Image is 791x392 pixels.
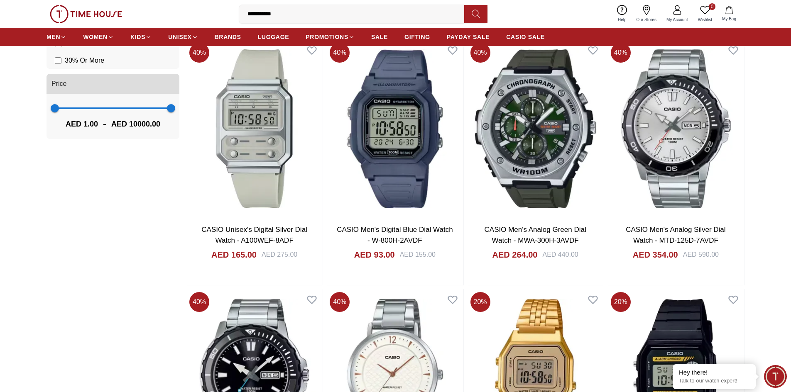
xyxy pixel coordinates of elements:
[306,29,355,44] a: PROMOTIONS
[201,226,307,244] a: CASIO Unisex's Digital Silver Dial Watch - A100WEF-8ADF
[83,29,114,44] a: WOMEN
[613,3,632,24] a: Help
[186,39,323,218] img: CASIO Unisex's Digital Silver Dial Watch - A100WEF-8ADF
[679,377,749,385] p: Talk to our watch expert!
[679,368,749,377] div: Hey there!
[404,33,430,41] span: GIFTING
[709,3,715,10] span: 0
[719,16,740,22] span: My Bag
[492,249,538,261] h4: AED 264.00
[66,118,98,130] span: AED 1.00
[632,3,661,24] a: Our Stores
[189,292,209,312] span: 40 %
[607,39,744,218] img: CASIO Men's Analog Silver Dial Watch - MTD-125D-7AVDF
[258,29,289,44] a: LUGGAGE
[404,29,430,44] a: GIFTING
[611,292,631,312] span: 20 %
[262,250,297,260] div: AED 275.00
[371,33,388,41] span: SALE
[400,250,436,260] div: AED 155.00
[615,17,630,23] span: Help
[168,33,191,41] span: UNISEX
[215,33,241,41] span: BRANDS
[764,365,787,388] div: Chat Widget
[447,33,490,41] span: PAYDAY SALE
[130,29,152,44] a: KIDS
[542,250,578,260] div: AED 440.00
[330,292,350,312] span: 40 %
[506,33,545,41] span: CASIO SALE
[330,43,350,63] span: 40 %
[258,33,289,41] span: LUGGAGE
[470,292,490,312] span: 20 %
[354,249,395,261] h4: AED 93.00
[633,249,678,261] h4: AED 354.00
[98,117,111,131] span: -
[55,57,61,64] input: 30% Or More
[506,29,545,44] a: CASIO SALE
[47,33,60,41] span: MEN
[467,39,604,218] img: CASIO Men's Analog Green Dial Watch - MWA-300H-3AVDF
[326,39,463,218] img: CASIO Men's Digital Blue Dial Watch - W-800H-2AVDF
[189,43,209,63] span: 40 %
[47,29,66,44] a: MEN
[485,226,586,244] a: CASIO Men's Analog Green Dial Watch - MWA-300H-3AVDF
[695,17,715,23] span: Wishlist
[633,17,660,23] span: Our Stores
[130,33,145,41] span: KIDS
[211,249,257,261] h4: AED 165.00
[306,33,348,41] span: PROMOTIONS
[51,79,66,89] span: Price
[50,5,122,23] img: ...
[470,43,490,63] span: 40 %
[626,226,725,244] a: CASIO Men's Analog Silver Dial Watch - MTD-125D-7AVDF
[83,33,108,41] span: WOMEN
[611,43,631,63] span: 40 %
[683,250,719,260] div: AED 590.00
[47,74,179,94] button: Price
[663,17,691,23] span: My Account
[717,4,741,24] button: My Bag
[65,56,104,66] span: 30 % Or More
[371,29,388,44] a: SALE
[337,226,453,244] a: CASIO Men's Digital Blue Dial Watch - W-800H-2AVDF
[447,29,490,44] a: PAYDAY SALE
[215,29,241,44] a: BRANDS
[168,29,198,44] a: UNISEX
[111,118,160,130] span: AED 10000.00
[693,3,717,24] a: 0Wishlist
